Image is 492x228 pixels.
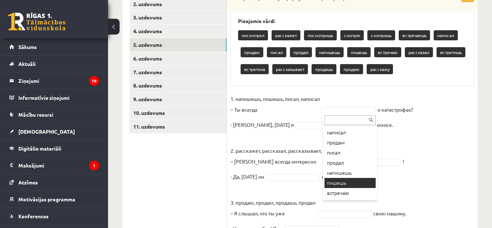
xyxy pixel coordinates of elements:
[325,128,376,138] div: написал
[325,148,376,158] div: писал
[325,168,376,178] div: напишешь
[325,158,376,168] div: продал
[325,198,376,208] div: рассказал
[325,138,376,148] div: продам
[325,178,376,188] div: пишешь
[325,188,376,198] div: встречаю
